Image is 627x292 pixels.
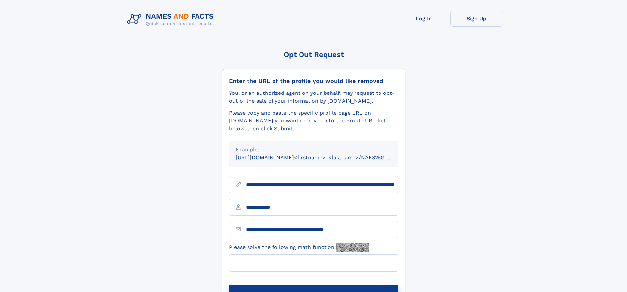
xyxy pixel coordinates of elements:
[236,146,392,154] div: Example:
[124,11,219,28] img: Logo Names and Facts
[229,109,398,133] div: Please copy and paste the specific profile page URL on [DOMAIN_NAME] you want removed into the Pr...
[229,89,398,105] div: You, or an authorized agent on your behalf, may request to opt-out of the sale of your informatio...
[236,154,411,161] small: [URL][DOMAIN_NAME]<firstname>_<lastname>/NAF325G-xxxxxxxx
[398,11,450,27] a: Log In
[229,77,398,85] div: Enter the URL of the profile you would like removed
[450,11,503,27] a: Sign Up
[229,243,369,252] label: Please solve the following math function:
[222,50,405,59] div: Opt Out Request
